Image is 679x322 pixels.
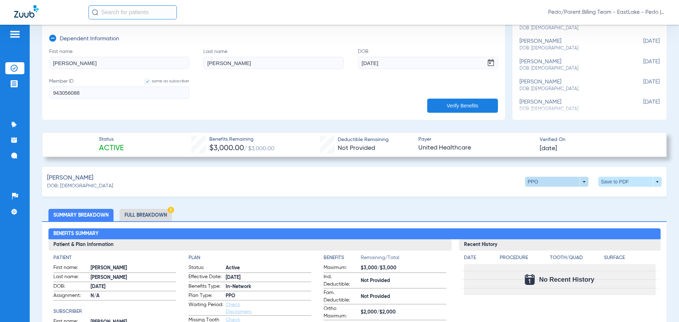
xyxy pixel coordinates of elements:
[624,59,660,72] span: [DATE]
[91,264,176,272] span: [PERSON_NAME]
[53,308,176,315] h4: Subscriber
[484,56,498,70] button: Open calendar
[427,99,498,113] button: Verify Benefits
[188,273,223,282] span: Effective Date:
[520,65,624,72] span: DOB: [DEMOGRAPHIC_DATA]
[53,283,88,291] span: DOB:
[48,228,661,240] h2: Benefits Summary
[47,182,113,190] span: DOB: [DEMOGRAPHIC_DATA]
[188,292,223,300] span: Plan Type:
[9,30,21,39] img: hamburger-icon
[53,264,88,273] span: First name:
[324,289,358,304] span: Fam. Deductible:
[91,274,176,281] span: [PERSON_NAME]
[520,45,624,52] span: DOB: [DEMOGRAPHIC_DATA]
[361,264,446,272] span: $3,000/$3,000
[361,309,446,316] span: $2,000/$2,000
[99,136,124,143] span: Status
[520,38,624,51] div: [PERSON_NAME]
[520,59,624,72] div: [PERSON_NAME]
[525,274,535,285] img: Calendar
[14,5,39,18] img: Zuub Logo
[188,264,223,273] span: Status:
[48,209,114,221] li: Summary Breakdown
[520,99,624,112] div: [PERSON_NAME]
[539,276,594,283] span: No Recent History
[324,254,361,264] app-breakdown-title: Benefits
[624,79,660,92] span: [DATE]
[203,57,343,69] input: Last name
[418,136,534,143] span: Payer
[338,145,375,151] span: Not Provided
[48,239,452,251] h3: Patient & Plan Information
[548,9,665,16] span: Pedo/Parent Billing Team - EastLake - Pedo | The Super Dentists
[88,5,177,19] input: Search for patients
[540,136,655,144] span: Verified On
[358,57,498,69] input: DOBOpen calendar
[47,174,93,182] span: [PERSON_NAME]
[53,273,88,282] span: Last name:
[324,254,361,262] h4: Benefits
[324,305,358,320] span: Ortho Maximum:
[168,207,174,213] img: Hazard
[138,78,189,85] label: same as subscriber
[525,177,588,187] button: PPO
[226,283,311,291] span: In-Network
[49,87,189,99] input: Member IDsame as subscriber
[99,144,124,153] span: Active
[226,302,251,314] a: Check Disclaimers
[53,254,176,262] h4: Patient
[120,209,172,221] li: Full Breakdown
[540,144,557,153] span: [DATE]
[188,301,223,315] span: Waiting Period:
[324,264,358,273] span: Maximum:
[188,254,311,262] h4: Plan
[203,48,343,69] label: Last name
[604,254,656,262] h4: Surface
[324,273,358,288] span: Ind. Deductible:
[361,293,446,300] span: Not Provided
[520,79,624,92] div: [PERSON_NAME]
[226,264,311,272] span: Active
[644,288,679,322] iframe: Chat Widget
[338,136,389,144] span: Deductible Remaining
[604,254,656,264] app-breakdown-title: Surface
[520,25,624,31] span: DOB: [DEMOGRAPHIC_DATA]
[361,277,446,285] span: Not Provided
[92,9,98,16] img: Search Icon
[91,292,176,300] span: N/A
[49,57,189,69] input: First name
[209,136,274,143] span: Benefits Remaining
[624,99,660,112] span: [DATE]
[49,78,189,99] label: Member ID
[464,254,494,262] h4: Date
[550,254,602,264] app-breakdown-title: Tooth/Quad
[226,274,311,281] span: [DATE]
[550,254,602,262] h4: Tooth/Quad
[598,177,662,187] button: Save to PDF
[500,254,548,264] app-breakdown-title: Procedure
[418,144,534,152] span: United Healthcare
[244,146,274,152] span: / $3,000.00
[53,292,88,300] span: Assignment:
[361,254,446,264] span: Remaining/Total
[464,254,494,264] app-breakdown-title: Date
[226,292,311,300] span: PPO
[188,283,223,291] span: Benefits Type:
[49,48,189,69] label: First name
[209,145,244,152] span: $3,000.00
[520,86,624,92] span: DOB: [DEMOGRAPHIC_DATA]
[60,36,119,43] h3: Dependent Information
[500,254,548,262] h4: Procedure
[624,38,660,51] span: [DATE]
[459,239,661,251] h3: Recent History
[358,48,498,69] label: DOB
[91,283,176,291] span: [DATE]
